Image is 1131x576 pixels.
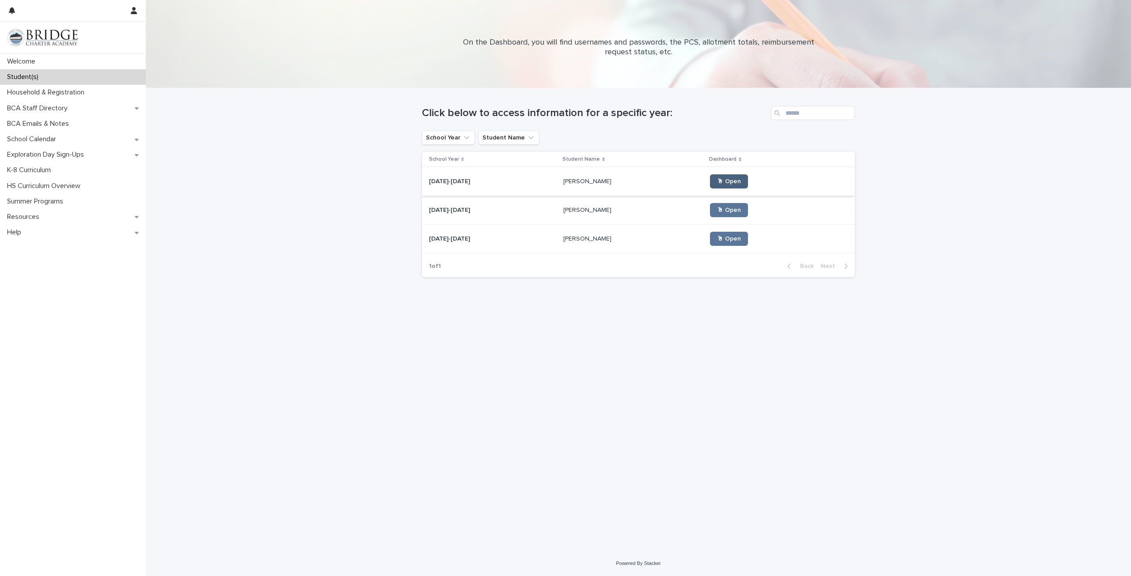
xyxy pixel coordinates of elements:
input: Search [771,106,855,120]
p: [DATE]-[DATE] [429,233,472,243]
tr: [DATE]-[DATE][DATE]-[DATE] [PERSON_NAME][PERSON_NAME] 🖱 Open [422,225,855,253]
span: 🖱 Open [717,207,741,213]
button: Back [780,262,817,270]
p: BCA Emails & Notes [4,120,76,128]
p: Exploration Day Sign-Ups [4,151,91,159]
span: 🖱 Open [717,236,741,242]
p: On the Dashboard, you will find usernames and passwords, the PCS, allotment totals, reimbursement... [462,38,815,57]
button: School Year [422,131,475,145]
p: Summer Programs [4,197,70,206]
span: Next [821,263,840,269]
p: Welcome [4,57,42,66]
span: 🖱 Open [717,178,741,184]
p: School Year [429,154,459,164]
p: K-8 Curriculum [4,166,58,174]
span: Back [795,263,814,269]
p: Help [4,228,28,237]
p: Student(s) [4,73,46,81]
a: Powered By Stacker [616,561,660,566]
p: Resources [4,213,46,221]
h1: Click below to access information for a specific year: [422,107,767,120]
tr: [DATE]-[DATE][DATE]-[DATE] [PERSON_NAME][PERSON_NAME] 🖱 Open [422,167,855,196]
p: [PERSON_NAME] [563,233,613,243]
p: Household & Registration [4,88,91,97]
p: School Calendar [4,135,63,143]
p: BCA Staff Directory [4,104,75,113]
img: V1C1m3IdTEidaUdm9Hs0 [7,29,78,46]
p: [PERSON_NAME] [563,205,613,214]
button: Student Name [478,131,539,145]
tr: [DATE]-[DATE][DATE]-[DATE] [PERSON_NAME][PERSON_NAME] 🖱 Open [422,196,855,225]
a: 🖱 Open [710,232,748,246]
p: Student Name [562,154,600,164]
a: 🖱 Open [710,203,748,217]
p: [DATE]-[DATE] [429,176,472,185]
p: HS Curriculum Overview [4,182,87,190]
p: Dashboard [709,154,736,164]
p: [DATE]-[DATE] [429,205,472,214]
p: 1 of 1 [422,256,448,277]
button: Next [817,262,855,270]
a: 🖱 Open [710,174,748,188]
p: [PERSON_NAME] [563,176,613,185]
